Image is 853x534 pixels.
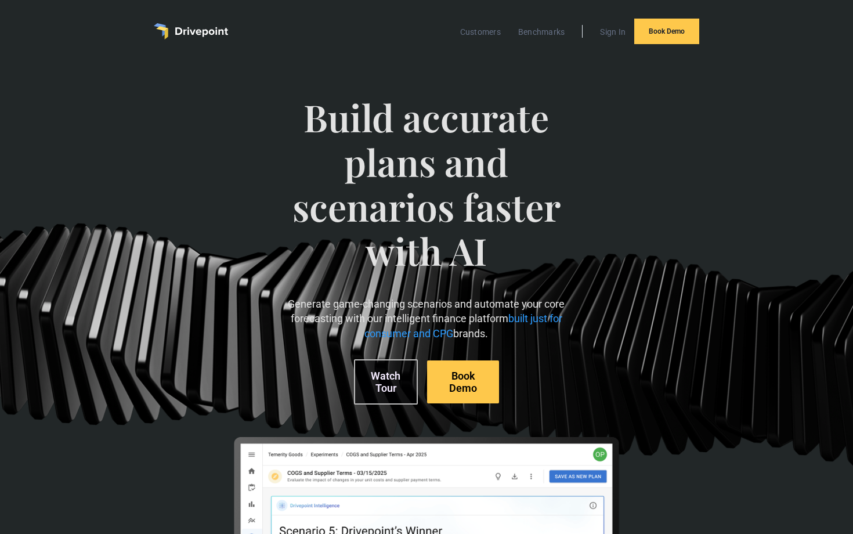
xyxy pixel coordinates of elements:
a: Benchmarks [512,24,571,39]
a: Book Demo [634,19,699,44]
a: Watch Tour [354,359,418,405]
span: Build accurate plans and scenarios faster with AI [281,95,572,297]
p: Generate game-changing scenarios and automate your core forecasting with our intelligent finance ... [281,297,572,341]
a: Sign In [594,24,631,39]
a: Book Demo [427,360,499,403]
a: Customers [454,24,507,39]
a: home [154,23,228,39]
